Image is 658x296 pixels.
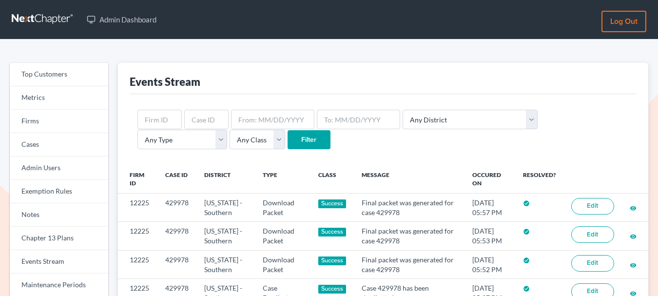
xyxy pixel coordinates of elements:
a: Notes [10,203,108,227]
a: Events Stream [10,250,108,274]
a: Edit [571,226,614,243]
td: 429978 [157,194,196,222]
a: Firms [10,110,108,133]
td: [US_STATE] - Southern [196,250,255,278]
i: visibility [630,233,637,240]
td: Download Packet [255,194,310,222]
td: Final packet was generated for case 429978 [354,250,464,278]
i: visibility [630,205,637,212]
th: Class [310,165,354,194]
input: Firm ID [137,110,182,129]
i: check_circle [523,285,530,292]
a: Admin Dashboard [82,11,161,28]
td: Download Packet [255,250,310,278]
div: Events Stream [130,75,200,89]
i: check_circle [523,257,530,264]
a: Admin Users [10,157,108,180]
th: Message [354,165,464,194]
div: Success [318,257,347,265]
th: Firm ID [118,165,157,194]
div: Success [318,285,347,294]
a: Exemption Rules [10,180,108,203]
a: visibility [630,232,637,240]
a: visibility [630,203,637,212]
th: Type [255,165,310,194]
div: Success [318,228,347,237]
td: 12225 [118,194,157,222]
td: [DATE] 05:53 PM [464,222,515,250]
td: Final packet was generated for case 429978 [354,194,464,222]
th: Case ID [157,165,196,194]
td: Final packet was generated for case 429978 [354,222,464,250]
td: 429978 [157,250,196,278]
input: Filter [288,130,330,150]
input: Case ID [184,110,229,129]
a: Edit [571,255,614,272]
th: Resolved? [515,165,563,194]
input: From: MM/DD/YYYY [231,110,314,129]
td: [DATE] 05:52 PM [464,250,515,278]
a: Metrics [10,86,108,110]
td: 429978 [157,222,196,250]
th: District [196,165,255,194]
td: [DATE] 05:57 PM [464,194,515,222]
td: [US_STATE] - Southern [196,222,255,250]
a: Edit [571,198,614,215]
td: 12225 [118,222,157,250]
i: check_circle [523,228,530,235]
a: Log out [601,11,646,32]
a: visibility [630,260,637,269]
a: Top Customers [10,63,108,86]
a: Cases [10,133,108,157]
td: [US_STATE] - Southern [196,194,255,222]
td: 12225 [118,250,157,278]
th: Occured On [464,165,515,194]
a: Chapter 13 Plans [10,227,108,250]
div: Success [318,199,347,208]
i: check_circle [523,200,530,207]
input: To: MM/DD/YYYY [317,110,400,129]
td: Download Packet [255,222,310,250]
i: visibility [630,262,637,269]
